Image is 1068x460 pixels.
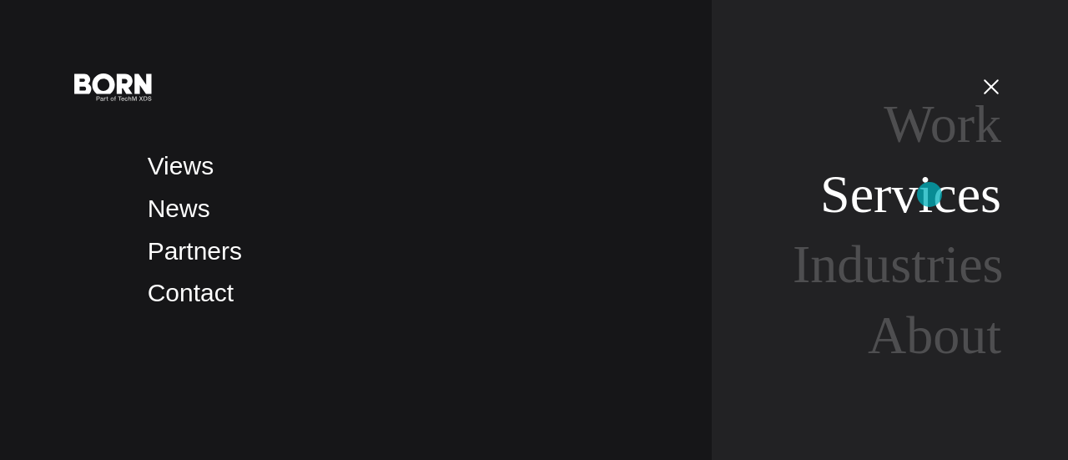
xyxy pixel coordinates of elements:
[148,279,234,306] a: Contact
[820,164,1001,224] a: Services
[971,68,1011,104] button: Open
[148,195,210,222] a: News
[148,237,242,265] a: Partners
[793,235,1004,294] a: Industries
[868,306,1001,365] a: About
[884,94,1001,154] a: Work
[148,152,214,179] a: Views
